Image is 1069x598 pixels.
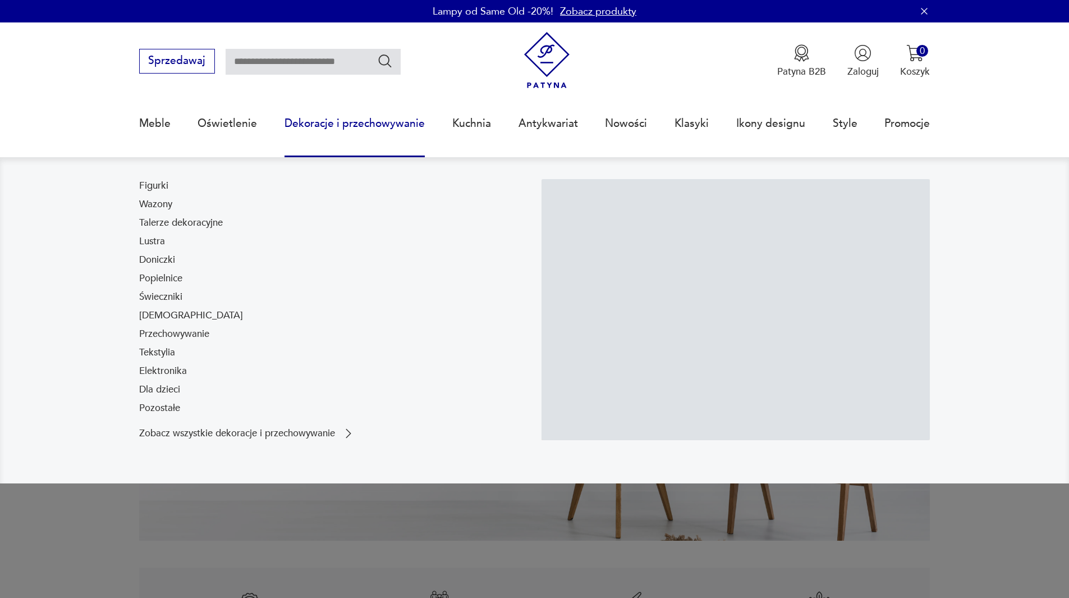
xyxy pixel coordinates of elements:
[139,179,168,193] a: Figurki
[139,401,180,415] a: Pozostałe
[198,98,257,149] a: Oświetlenie
[605,98,647,149] a: Nowości
[139,290,182,304] a: Świeczniki
[433,4,553,19] p: Lampy od Same Old -20%!
[519,98,578,149] a: Antykwariat
[847,44,879,78] button: Zaloguj
[139,429,335,438] p: Zobacz wszystkie dekoracje i przechowywanie
[560,4,636,19] a: Zobacz produkty
[675,98,709,149] a: Klasyki
[906,44,924,62] img: Ikona koszyka
[139,383,180,396] a: Dla dzieci
[777,44,826,78] a: Ikona medaluPatyna B2B
[519,32,575,89] img: Patyna - sklep z meblami i dekoracjami vintage
[139,427,355,440] a: Zobacz wszystkie dekoracje i przechowywanie
[854,44,871,62] img: Ikonka użytkownika
[916,45,928,57] div: 0
[139,253,175,267] a: Doniczki
[884,98,930,149] a: Promocje
[793,44,810,62] img: Ikona medalu
[777,65,826,78] p: Patyna B2B
[139,327,209,341] a: Przechowywanie
[777,44,826,78] button: Patyna B2B
[833,98,857,149] a: Style
[139,216,223,230] a: Talerze dekoracyjne
[452,98,491,149] a: Kuchnia
[139,364,187,378] a: Elektronika
[900,44,930,78] button: 0Koszyk
[139,309,243,322] a: [DEMOGRAPHIC_DATA]
[139,235,165,248] a: Lustra
[285,98,425,149] a: Dekoracje i przechowywanie
[139,346,175,359] a: Tekstylia
[139,272,182,285] a: Popielnice
[736,98,805,149] a: Ikony designu
[139,198,172,211] a: Wazony
[139,57,215,66] a: Sprzedawaj
[847,65,879,78] p: Zaloguj
[139,49,215,74] button: Sprzedawaj
[377,53,393,69] button: Szukaj
[900,65,930,78] p: Koszyk
[139,98,171,149] a: Meble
